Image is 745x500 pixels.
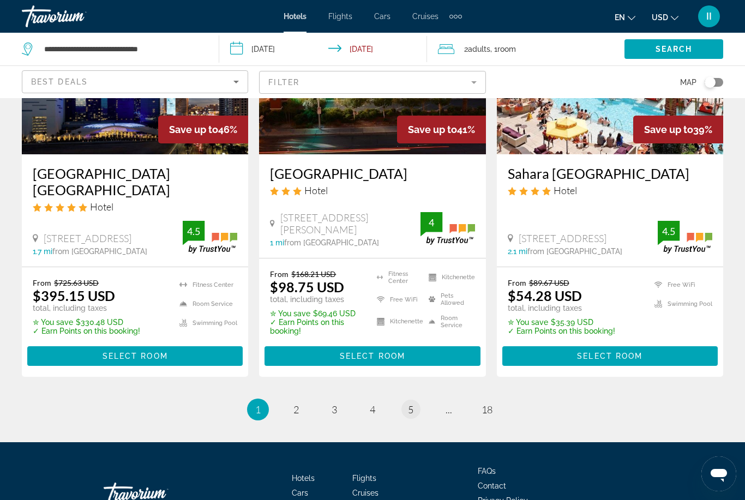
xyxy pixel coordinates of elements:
[183,221,237,253] img: trustyou-badge.svg
[508,278,526,287] span: From
[270,309,363,318] p: $69.46 USD
[332,403,337,415] span: 3
[27,348,243,360] a: Select Room
[408,403,413,415] span: 5
[54,278,99,287] del: $725.63 USD
[22,399,723,420] nav: Pagination
[412,12,438,21] a: Cruises
[270,184,474,196] div: 3 star Hotel
[652,9,678,25] button: Change currency
[33,165,237,198] a: [GEOGRAPHIC_DATA] [GEOGRAPHIC_DATA]
[656,45,693,53] span: Search
[497,45,516,53] span: Room
[371,291,423,308] li: Free WiFi
[397,116,486,143] div: 41%
[468,45,490,53] span: Adults
[695,5,723,28] button: User Menu
[371,313,423,329] li: Kitchenette
[270,238,284,247] span: 1 mi
[478,467,496,475] a: FAQs
[284,12,307,21] a: Hotels
[508,247,527,256] span: 2.1 mi
[33,327,140,335] p: ✓ Earn Points on this booking!
[482,403,492,415] span: 18
[22,2,131,31] a: Travorium
[554,184,577,196] span: Hotel
[352,474,376,483] a: Flights
[427,33,624,65] button: Travelers: 2 adults, 0 children
[508,318,615,327] p: $35.39 USD
[508,165,712,182] a: Sahara [GEOGRAPHIC_DATA]
[174,278,237,292] li: Fitness Center
[649,278,712,292] li: Free WiFi
[27,346,243,366] button: Select Room
[502,346,718,366] button: Select Room
[270,165,474,182] a: [GEOGRAPHIC_DATA]
[255,403,261,415] span: 1
[423,269,475,286] li: Kitchenette
[649,297,712,311] li: Swimming Pool
[293,403,299,415] span: 2
[304,184,328,196] span: Hotel
[265,346,480,366] button: Select Room
[340,352,405,360] span: Select Room
[423,313,475,329] li: Room Service
[652,13,668,22] span: USD
[280,212,420,236] span: [STREET_ADDRESS][PERSON_NAME]
[527,247,622,256] span: from [GEOGRAPHIC_DATA]
[633,116,723,143] div: 39%
[270,269,289,279] span: From
[508,184,712,196] div: 4 star Hotel
[508,327,615,335] p: ✓ Earn Points on this booking!
[270,318,363,335] p: ✓ Earn Points on this booking!
[374,12,390,21] a: Cars
[420,216,442,229] div: 4
[615,9,635,25] button: Change language
[508,304,615,312] p: total, including taxes
[696,77,723,87] button: Toggle map
[658,221,712,253] img: trustyou-badge.svg
[259,70,485,94] button: Filter
[33,318,73,327] span: ✮ You save
[352,489,378,497] a: Cruises
[174,297,237,311] li: Room Service
[446,403,452,415] span: ...
[44,232,131,244] span: [STREET_ADDRESS]
[291,269,336,279] del: $168.21 USD
[265,348,480,360] a: Select Room
[292,474,315,483] a: Hotels
[680,75,696,90] span: Map
[490,41,516,57] span: , 1
[328,12,352,21] a: Flights
[33,247,52,256] span: 1.7 mi
[370,403,375,415] span: 4
[31,77,88,86] span: Best Deals
[615,13,625,22] span: en
[270,295,363,304] p: total, including taxes
[408,124,457,135] span: Save up to
[292,489,308,497] a: Cars
[449,8,462,25] button: Extra navigation items
[33,278,51,287] span: From
[644,124,693,135] span: Save up to
[31,75,239,88] mat-select: Sort by
[33,318,140,327] p: $330.48 USD
[508,287,582,304] ins: $54.28 USD
[219,33,428,65] button: Check-in date: Nov 10, 2025 Check-out date: Nov 13, 2025
[701,456,736,491] iframe: Кнопка запуска окна обмена сообщениями
[577,352,642,360] span: Select Room
[420,212,475,244] img: trustyou-badge.svg
[464,41,490,57] span: 2
[33,304,140,312] p: total, including taxes
[33,287,115,304] ins: $395.15 USD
